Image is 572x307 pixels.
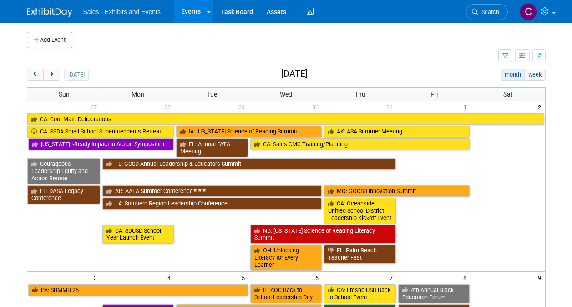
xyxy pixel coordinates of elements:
[324,245,396,263] a: FL: Palm Beach Teacher Fest
[102,185,322,197] a: AR: AAEA Summer Conference
[27,126,174,138] a: CA: SSDA Small School Superintendents Retreat
[537,272,545,283] span: 9
[167,272,175,283] span: 4
[176,138,248,157] a: FL: Annual FATA Meeting
[28,284,248,296] a: PA: SUMMIT25
[250,284,322,303] a: IL: AOC Back to School Leadership Day
[385,101,397,113] span: 31
[207,91,217,98] span: Tue
[59,91,70,98] span: Sun
[27,32,72,48] button: Add Event
[430,91,438,98] span: Fri
[281,69,308,79] h2: [DATE]
[520,3,537,20] img: Christine Lurz
[537,101,545,113] span: 2
[27,113,544,125] a: CA: Core Math Deliberations
[27,69,44,81] button: prev
[478,9,499,15] span: Search
[132,91,144,98] span: Mon
[250,138,470,150] a: CA: Sales CMC Training/Planning
[324,185,470,197] a: MO: GOCSD Innovation Summit
[241,272,249,283] span: 5
[93,272,101,283] span: 3
[324,198,396,224] a: CA: Oceanside Unified School District Leadership Kickoff Event
[462,101,471,113] span: 1
[462,272,471,283] span: 8
[524,69,545,81] button: week
[27,185,100,204] a: FL: DASA Legacy Conference
[28,138,174,150] a: [US_STATE] i-Ready Impact in Action Symposium
[250,245,322,271] a: OH: Unlocking Literacy for Every Learner
[238,101,249,113] span: 29
[503,91,513,98] span: Sat
[389,272,397,283] span: 7
[398,284,470,303] a: 4th Annual Black Education Forum
[27,8,72,17] img: ExhibitDay
[43,69,60,81] button: next
[280,91,292,98] span: Wed
[314,272,323,283] span: 6
[27,158,100,184] a: Courageous Leadership Equity and Action Retreat
[90,101,101,113] span: 27
[83,8,161,15] span: Sales - Exhibits and Events
[176,126,322,138] a: IA: [US_STATE] Science of Reading Summit
[102,225,174,244] a: CA: SDUSD School Year Launch Event
[354,91,365,98] span: Thu
[324,126,470,138] a: AK: ASA Summer Meeting
[102,198,322,210] a: LA: Southern Region Leadership Conference
[466,4,508,20] a: Search
[250,225,396,244] a: ND: [US_STATE] Science of Reading Literacy Summit
[311,101,323,113] span: 30
[163,101,175,113] span: 28
[64,69,88,81] button: [DATE]
[324,284,396,303] a: CA: Fresno USD Back to School Event
[102,158,396,170] a: FL: GCSD Annual Leadership & Educators Summit
[501,69,525,81] button: month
